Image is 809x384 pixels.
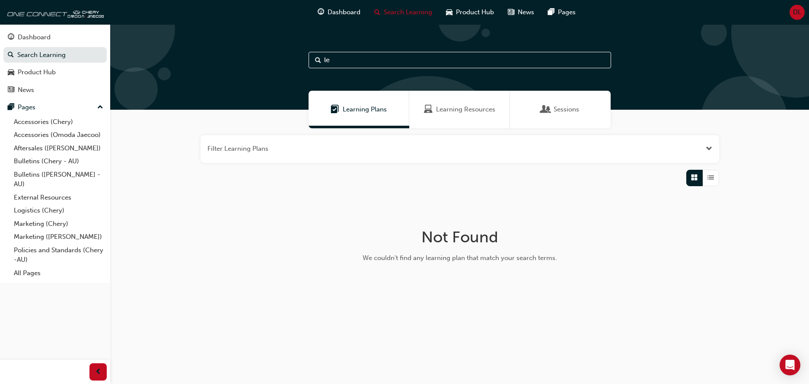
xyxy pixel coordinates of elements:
[315,55,321,65] span: Search
[10,191,107,204] a: External Resources
[309,91,409,128] a: Learning PlansLearning Plans
[541,105,550,114] span: Sessions
[793,7,801,17] span: DL
[10,168,107,191] a: Bulletins ([PERSON_NAME] - AU)
[691,173,698,183] span: Grid
[8,34,14,41] span: guage-icon
[318,7,324,18] span: guage-icon
[10,204,107,217] a: Logistics (Chery)
[548,7,554,18] span: pages-icon
[18,102,35,112] div: Pages
[436,105,495,114] span: Learning Resources
[95,367,102,378] span: prev-icon
[3,29,107,45] a: Dashboard
[343,105,387,114] span: Learning Plans
[4,3,104,21] img: oneconnect
[3,82,107,98] a: News
[328,7,360,17] span: Dashboard
[554,105,579,114] span: Sessions
[8,86,14,94] span: news-icon
[10,155,107,168] a: Bulletins (Chery - AU)
[323,253,597,263] div: We couldn't find any learning plan that match your search terms.
[18,67,56,77] div: Product Hub
[97,102,103,113] span: up-icon
[446,7,452,18] span: car-icon
[541,3,583,21] a: pages-iconPages
[10,128,107,142] a: Accessories (Omoda Jaecoo)
[374,7,380,18] span: search-icon
[10,244,107,267] a: Policies and Standards (Chery -AU)
[10,217,107,231] a: Marketing (Chery)
[510,91,611,128] a: SessionsSessions
[8,104,14,111] span: pages-icon
[558,7,576,17] span: Pages
[10,230,107,244] a: Marketing ([PERSON_NAME])
[367,3,439,21] a: search-iconSearch Learning
[518,7,534,17] span: News
[18,85,34,95] div: News
[409,91,510,128] a: Learning ResourcesLearning Resources
[780,355,800,375] div: Open Intercom Messenger
[8,51,14,59] span: search-icon
[311,3,367,21] a: guage-iconDashboard
[10,267,107,280] a: All Pages
[790,5,805,20] button: DL
[439,3,501,21] a: car-iconProduct Hub
[309,52,611,68] input: Search...
[8,69,14,76] span: car-icon
[707,173,714,183] span: List
[3,47,107,63] a: Search Learning
[3,99,107,115] button: Pages
[384,7,432,17] span: Search Learning
[18,32,51,42] div: Dashboard
[323,228,597,247] h1: Not Found
[456,7,494,17] span: Product Hub
[10,115,107,129] a: Accessories (Chery)
[424,105,433,114] span: Learning Resources
[10,142,107,155] a: Aftersales ([PERSON_NAME])
[706,144,712,154] button: Open the filter
[3,28,107,99] button: DashboardSearch LearningProduct HubNews
[501,3,541,21] a: news-iconNews
[331,105,339,114] span: Learning Plans
[508,7,514,18] span: news-icon
[3,64,107,80] a: Product Hub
